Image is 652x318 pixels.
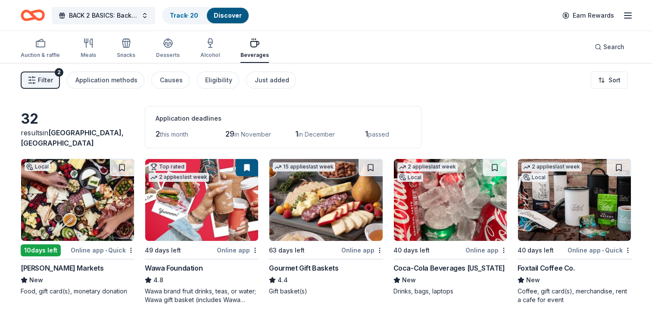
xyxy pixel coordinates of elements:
[365,129,368,138] span: 1
[69,10,138,21] span: BACK 2 BASICS: Back to School Event
[255,75,289,85] div: Just added
[21,110,134,128] div: 32
[295,129,298,138] span: 1
[234,131,271,138] span: in November
[67,72,144,89] button: Application methods
[21,128,124,147] span: [GEOGRAPHIC_DATA], [GEOGRAPHIC_DATA]
[269,263,338,273] div: Gourmet Gift Baskets
[75,75,137,85] div: Application methods
[21,52,60,59] div: Auction & raffle
[149,173,209,182] div: 2 applies last week
[602,247,604,254] span: •
[200,34,220,63] button: Alcohol
[591,72,628,89] button: Sort
[170,12,198,19] a: Track· 20
[521,173,547,182] div: Local
[240,52,269,59] div: Beverages
[160,131,188,138] span: this month
[368,131,389,138] span: passed
[397,162,458,171] div: 2 applies last week
[521,162,582,171] div: 2 applies last week
[156,52,180,59] div: Desserts
[246,72,296,89] button: Just added
[21,128,134,148] div: results
[145,159,259,304] a: Image for Wawa FoundationTop rated2 applieslast week49 days leftOnline appWawa Foundation4.8Wawa ...
[402,275,416,285] span: New
[21,244,61,256] div: 10 days left
[568,245,631,256] div: Online app Quick
[197,72,239,89] button: Eligibility
[225,129,234,138] span: 29
[160,75,183,85] div: Causes
[269,245,305,256] div: 63 days left
[393,245,430,256] div: 40 days left
[397,173,423,182] div: Local
[200,52,220,59] div: Alcohol
[81,34,96,63] button: Meals
[25,162,50,171] div: Local
[518,159,631,304] a: Image for Foxtail Coffee Co.2 applieslast weekLocal40 days leftOnline app•QuickFoxtail Coffee Co....
[205,75,232,85] div: Eligibility
[273,162,335,171] div: 15 applies last week
[394,159,507,241] img: Image for Coca-Cola Beverages Florida
[156,34,180,63] button: Desserts
[21,287,134,296] div: Food, gift card(s), monetary donation
[526,275,540,285] span: New
[608,75,621,85] span: Sort
[603,42,624,52] span: Search
[518,245,554,256] div: 40 days left
[151,72,190,89] button: Causes
[588,38,631,56] button: Search
[518,263,575,273] div: Foxtail Coffee Co.
[105,247,107,254] span: •
[214,12,242,19] a: Discover
[21,159,134,296] a: Image for Milam's MarketsLocal10days leftOnline app•Quick[PERSON_NAME] MarketsNewFood, gift card(...
[21,128,124,147] span: in
[52,7,155,24] button: BACK 2 BASICS: Back to School Event
[278,275,288,285] span: 4.4
[21,34,60,63] button: Auction & raffle
[81,52,96,59] div: Meals
[156,129,160,138] span: 2
[145,245,181,256] div: 49 days left
[21,72,60,89] button: Filter2
[518,159,631,241] img: Image for Foxtail Coffee Co.
[117,52,135,59] div: Snacks
[393,263,505,273] div: Coca-Cola Beverages [US_STATE]
[21,159,134,241] img: Image for Milam's Markets
[117,34,135,63] button: Snacks
[149,162,186,171] div: Top rated
[298,131,335,138] span: in December
[55,68,63,77] div: 2
[21,263,104,273] div: [PERSON_NAME] Markets
[341,245,383,256] div: Online app
[29,275,43,285] span: New
[557,8,619,23] a: Earn Rewards
[393,159,507,296] a: Image for Coca-Cola Beverages Florida2 applieslast weekLocal40 days leftOnline appCoca-Cola Bever...
[145,263,203,273] div: Wawa Foundation
[71,245,134,256] div: Online app Quick
[465,245,507,256] div: Online app
[240,34,269,63] button: Beverages
[269,159,383,296] a: Image for Gourmet Gift Baskets15 applieslast week63 days leftOnline appGourmet Gift Baskets4.4Gif...
[145,287,259,304] div: Wawa brand fruit drinks, teas, or water; Wawa gift basket (includes Wawa products and coupons)
[162,7,250,24] button: Track· 20Discover
[269,159,382,241] img: Image for Gourmet Gift Baskets
[217,245,259,256] div: Online app
[38,75,53,85] span: Filter
[21,5,45,25] a: Home
[153,275,163,285] span: 4.8
[518,287,631,304] div: Coffee, gift card(s), merchandise, rent a cafe for event
[156,113,411,124] div: Application deadlines
[145,159,258,241] img: Image for Wawa Foundation
[269,287,383,296] div: Gift basket(s)
[393,287,507,296] div: Drinks, bags, laptops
